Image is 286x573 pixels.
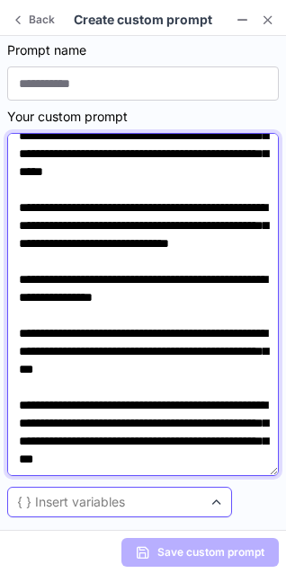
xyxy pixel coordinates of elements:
span: Save custom prompt [157,545,264,560]
span: Back [25,13,58,26]
button: Save custom prompt [121,538,279,567]
label: Your custom prompt [7,108,279,126]
label: Prompt name [7,41,279,59]
button: Back [7,9,62,31]
section: Create custom prompt [58,11,228,29]
div: { } Insert variables [17,493,125,511]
